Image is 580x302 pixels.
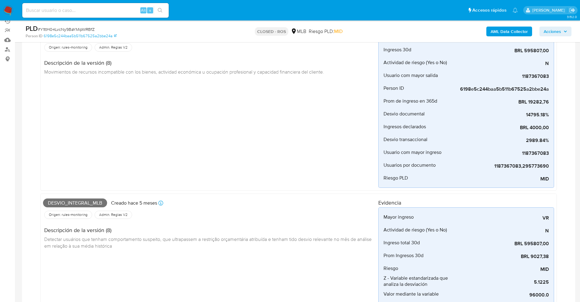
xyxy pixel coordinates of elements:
span: Prom de ingreso en 365d [384,98,437,104]
span: Prom Ingresos 30d [384,253,423,259]
div: MLB [291,28,306,35]
span: BRL 4000,00 [457,125,549,131]
span: 1187367083 [457,150,549,156]
span: Acciones [544,27,561,36]
button: Acciones [539,27,571,36]
span: 3.152.0 [567,14,577,19]
a: Salir [569,7,575,13]
span: Riesgo [384,265,398,271]
span: Desvio_integral_mlb [43,198,107,208]
span: 1187367083,295773690 [457,163,549,169]
p: santiago.sgreco@mercadolibre.com [532,7,567,13]
span: Origen: rules-monitoring [48,45,88,50]
span: 2989.84% [457,137,549,144]
button: AML Data Collector [486,27,532,36]
p: Creado hace 5 meses [111,200,157,206]
span: s [149,7,151,13]
b: PLD [26,24,38,33]
span: BRL 595807,00 [457,241,549,247]
span: Ingresos 30d [384,47,411,53]
span: Usuarios por documento [384,162,436,168]
span: Valor mediante la variable [384,291,439,297]
span: 6198e5c244baa5b511b67525a2bbe24a [457,86,549,92]
h4: Descripción de la versión (8) [44,227,373,234]
span: 96000.0 [457,292,549,298]
span: Usuario com mayor salida [384,72,438,78]
b: AML Data Collector [491,27,528,36]
button: search-icon [154,6,166,15]
span: Usuario com mayor ingreso [384,149,441,155]
span: Riesgo PLD: [309,28,343,35]
span: # Y1ttH04LvcNy9BaYMipWRBfZ [38,26,95,32]
b: Person ID [26,33,42,39]
span: MID [457,266,549,272]
span: BRL 19282,76 [457,99,549,105]
span: Accesos rápidos [472,7,506,13]
a: 6198e5c244baa5b511b67525a2bbe24a [44,33,117,39]
span: Admin. Reglas V2 [99,45,128,50]
span: BRL 9027,38 [457,253,549,260]
span: N [457,60,549,67]
span: Alt [141,7,146,13]
span: MID [334,28,343,35]
span: VR [457,215,549,221]
span: Z - Variable estandarizada que analiza la desviación [384,275,457,287]
span: Desvio documental [384,111,425,117]
h4: Evidencia [378,199,554,206]
span: Origen: rules-monitoring [48,212,88,217]
span: MID [457,176,549,182]
span: 1187367083 [457,73,549,79]
input: Buscar usuario o caso... [22,6,169,14]
span: BRL 595807,00 [457,48,549,54]
span: Movimientos de recursos incompatible con los bienes, actividad económica u ocupación profesional ... [44,68,324,75]
span: Actividad de riesgo (Yes o No) [384,227,447,233]
span: Ingresos declarados [384,124,426,130]
h4: Descripción de la versión (8) [44,60,324,66]
span: Ingreso total 30d [384,240,420,246]
span: Riesgo PLD [384,175,408,181]
span: N [457,228,549,234]
p: CLOSED - ROS [255,27,288,36]
span: Detectar usuários que tenham comportamento suspeito, que ultrapassem a restrição orçamentária atr... [44,236,373,249]
span: 14795.18% [457,112,549,118]
span: 5.1225 [457,279,549,285]
span: Person ID [384,85,404,91]
a: Notificaciones [513,8,518,13]
span: Admin. Reglas V2 [99,212,128,217]
span: Mayor ingreso [384,214,414,220]
span: Actividad de riesgo (Yes o No) [384,60,447,66]
span: Desvio transaccional [384,136,427,143]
